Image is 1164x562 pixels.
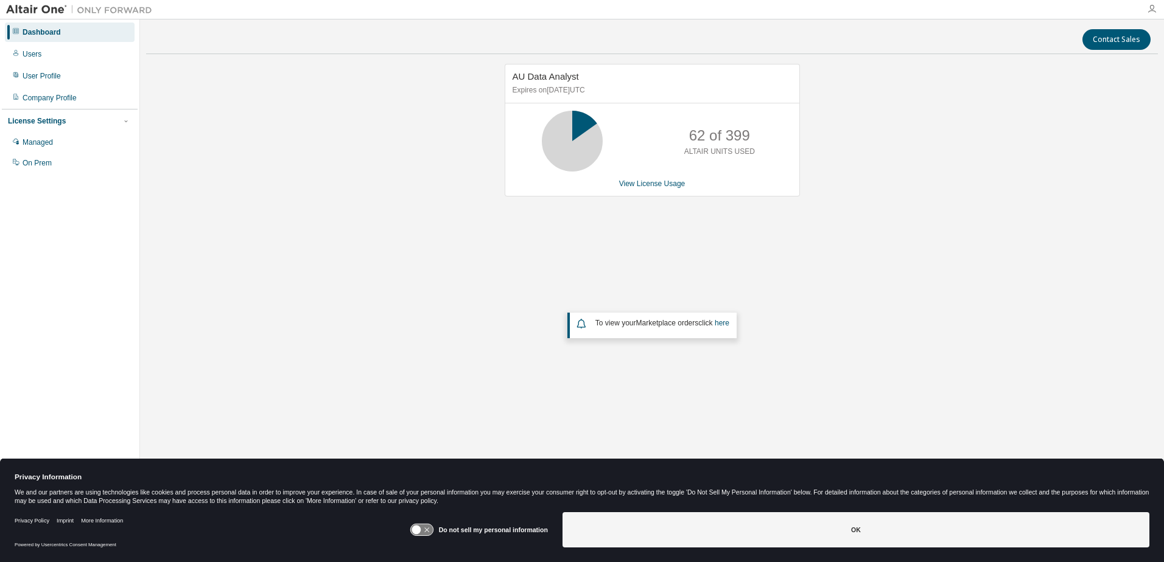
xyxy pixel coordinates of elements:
[595,319,729,327] span: To view your click
[23,158,52,168] div: On Prem
[23,71,61,81] div: User Profile
[23,27,61,37] div: Dashboard
[23,93,77,103] div: Company Profile
[689,125,750,146] p: 62 of 399
[1082,29,1151,50] button: Contact Sales
[23,49,41,59] div: Users
[715,319,729,327] a: here
[8,116,66,126] div: License Settings
[513,85,789,95] p: Expires on [DATE] UTC
[513,71,579,82] span: AU Data Analyst
[23,137,53,147] div: Managed
[684,147,755,157] p: ALTAIR UNITS USED
[636,319,699,327] em: Marketplace orders
[619,179,685,188] a: View License Usage
[6,4,158,16] img: Altair One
